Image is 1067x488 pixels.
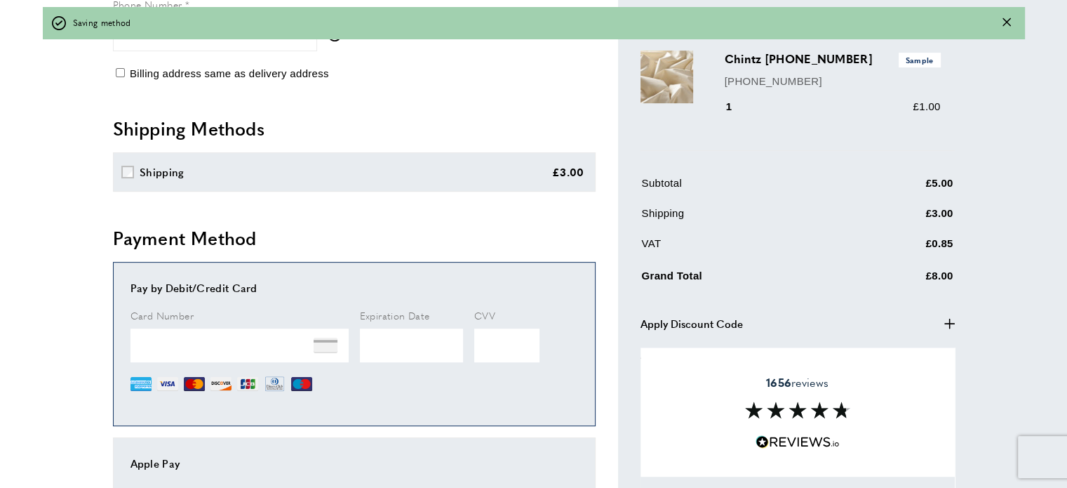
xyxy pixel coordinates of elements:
[1002,16,1011,29] div: Close message
[642,175,855,202] td: Subtotal
[899,53,941,67] span: Sample
[642,265,855,296] td: Grand Total
[725,51,941,67] h3: Chintz [PHONE_NUMBER]
[756,435,840,449] img: Reviews.io 5 stars
[130,279,578,296] div: Pay by Debit/Credit Card
[264,374,286,395] img: DN.png
[640,346,751,363] span: Apply Order Comment
[130,67,329,79] span: Billing address same as delivery address
[642,205,855,232] td: Shipping
[857,205,953,232] td: £3.00
[237,374,258,395] img: JCB.png
[857,265,953,296] td: £8.00
[210,374,231,395] img: DI.png
[640,315,743,332] span: Apply Discount Code
[130,374,152,395] img: AE.png
[725,73,941,90] p: [PHONE_NUMBER]
[130,455,578,472] div: Apple Pay
[745,402,850,418] img: Reviews section
[474,308,495,322] span: CVV
[113,225,596,251] h2: Payment Method
[857,235,953,263] td: £0.85
[184,374,205,395] img: MC.png
[913,100,940,112] span: £1.00
[857,175,953,202] td: £5.00
[725,98,752,115] div: 1
[360,308,430,322] span: Expiration Date
[360,329,464,362] iframe: Secure Credit Card Frame - Expiration Date
[766,376,828,390] span: reviews
[640,51,693,103] img: Chintz 1-6823-077
[642,235,855,263] td: VAT
[140,164,184,180] div: Shipping
[157,374,178,395] img: VI.png
[113,116,596,141] h2: Shipping Methods
[130,308,194,322] span: Card Number
[43,7,1025,39] div: off
[116,68,125,77] input: Billing address same as delivery address
[73,16,131,29] span: Saving method
[130,329,349,362] iframe: Secure Credit Card Frame - Credit Card Number
[474,329,539,362] iframe: Secure Credit Card Frame - CVV
[314,334,337,357] img: NONE.png
[766,374,791,390] strong: 1656
[552,164,584,180] div: £3.00
[291,374,312,395] img: MI.png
